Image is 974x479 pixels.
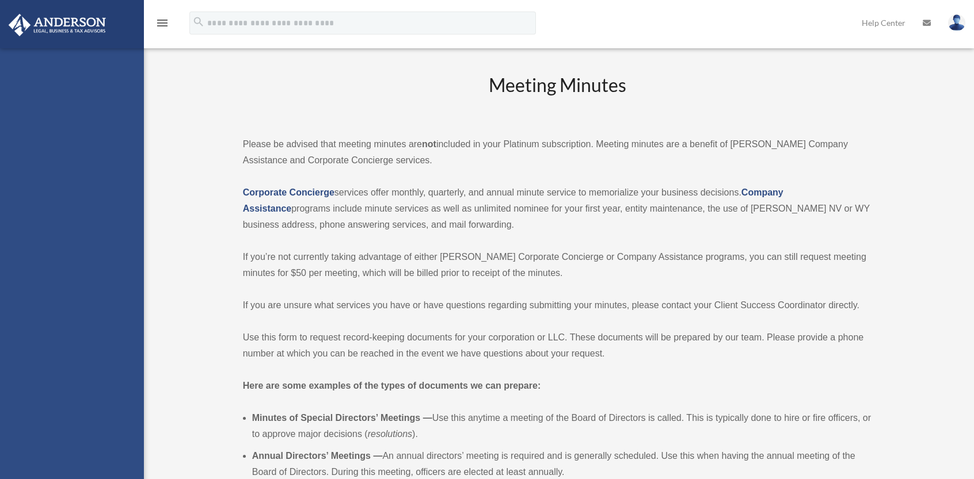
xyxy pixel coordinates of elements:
[252,413,432,423] b: Minutes of Special Directors’ Meetings —
[422,139,436,149] strong: not
[948,14,965,31] img: User Pic
[243,249,873,281] p: If you’re not currently taking advantage of either [PERSON_NAME] Corporate Concierge or Company A...
[155,16,169,30] i: menu
[252,410,873,442] li: Use this anytime a meeting of the Board of Directors is called. This is typically done to hire or...
[5,14,109,36] img: Anderson Advisors Platinum Portal
[243,381,541,390] strong: Here are some examples of the types of documents we can prepare:
[155,20,169,30] a: menu
[243,187,334,197] a: Corporate Concierge
[243,187,783,213] a: Company Assistance
[243,72,873,120] h2: Meeting Minutes
[243,329,873,362] p: Use this form to request record-keeping documents for your corporation or LLC. These documents wi...
[243,136,873,168] p: Please be advised that meeting minutes are included in your Platinum subscription. Meeting minute...
[243,185,873,233] p: services offer monthly, quarterly, and annual minute service to memorialize your business decisio...
[252,451,383,461] b: Annual Directors’ Meetings —
[192,16,205,28] i: search
[243,297,873,313] p: If you are unsure what services you have or have questions regarding submitting your minutes, ple...
[368,429,412,439] em: resolutions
